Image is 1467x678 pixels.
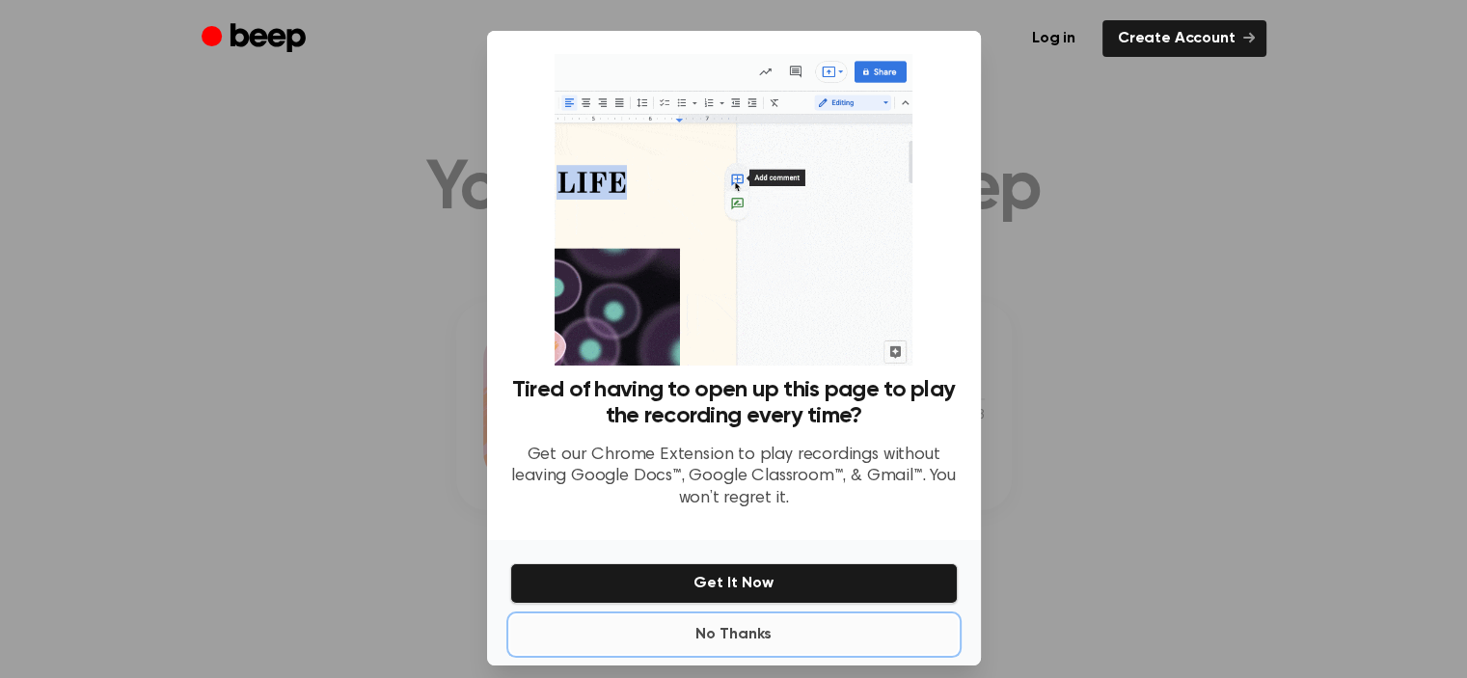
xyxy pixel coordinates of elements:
button: Get It Now [510,563,958,604]
button: No Thanks [510,615,958,654]
h3: Tired of having to open up this page to play the recording every time? [510,377,958,429]
p: Get our Chrome Extension to play recordings without leaving Google Docs™, Google Classroom™, & Gm... [510,445,958,510]
a: Beep [202,20,311,58]
a: Log in [1017,20,1091,57]
a: Create Account [1102,20,1266,57]
img: Beep extension in action [555,54,912,366]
